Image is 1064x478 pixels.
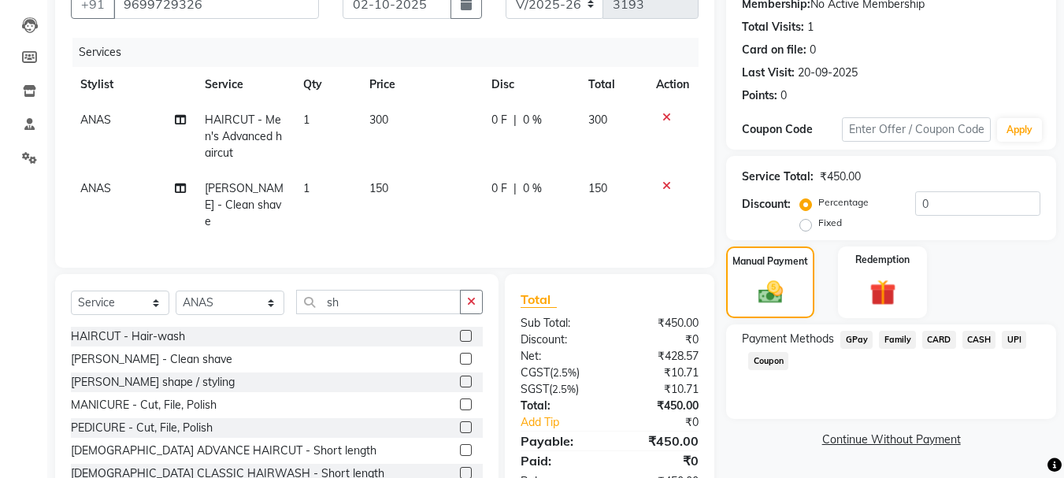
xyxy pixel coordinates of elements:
[71,374,235,391] div: [PERSON_NAME] shape / styling
[647,67,699,102] th: Action
[71,328,185,345] div: HAIRCUT - Hair-wash
[509,414,626,431] a: Add Tip
[862,276,904,309] img: _gift.svg
[71,351,232,368] div: [PERSON_NAME] - Clean shave
[513,112,517,128] span: |
[742,65,795,81] div: Last Visit:
[521,365,550,380] span: CGST
[610,332,710,348] div: ₹0
[195,67,295,102] th: Service
[509,365,610,381] div: ( )
[627,414,711,431] div: ₹0
[296,290,461,314] input: Search or Scan
[523,180,542,197] span: 0 %
[610,432,710,450] div: ₹450.00
[509,315,610,332] div: Sub Total:
[71,443,376,459] div: [DEMOGRAPHIC_DATA] ADVANCE HAIRCUT - Short length
[369,113,388,127] span: 300
[610,365,710,381] div: ₹10.71
[818,216,842,230] label: Fixed
[588,181,607,195] span: 150
[742,196,791,213] div: Discount:
[303,181,310,195] span: 1
[807,19,814,35] div: 1
[798,65,858,81] div: 20-09-2025
[742,87,777,104] div: Points:
[509,348,610,365] div: Net:
[491,180,507,197] span: 0 F
[509,432,610,450] div: Payable:
[810,42,816,58] div: 0
[742,19,804,35] div: Total Visits:
[360,67,482,102] th: Price
[610,348,710,365] div: ₹428.57
[521,291,557,308] span: Total
[855,253,910,267] label: Redemption
[303,113,310,127] span: 1
[523,112,542,128] span: 0 %
[80,113,111,127] span: ANAS
[879,331,916,349] span: Family
[513,180,517,197] span: |
[71,420,213,436] div: PEDICURE - Cut, File, Polish
[820,169,861,185] div: ₹450.00
[72,38,710,67] div: Services
[751,278,791,306] img: _cash.svg
[521,382,549,396] span: SGST
[294,67,360,102] th: Qty
[509,398,610,414] div: Total:
[997,118,1042,142] button: Apply
[842,117,991,142] input: Enter Offer / Coupon Code
[482,67,579,102] th: Disc
[80,181,111,195] span: ANAS
[780,87,787,104] div: 0
[610,381,710,398] div: ₹10.71
[610,451,710,470] div: ₹0
[840,331,873,349] span: GPay
[491,112,507,128] span: 0 F
[509,381,610,398] div: ( )
[922,331,956,349] span: CARD
[509,451,610,470] div: Paid:
[205,181,284,228] span: [PERSON_NAME] - Clean shave
[1002,331,1026,349] span: UPI
[610,315,710,332] div: ₹450.00
[742,331,834,347] span: Payment Methods
[742,121,841,138] div: Coupon Code
[962,331,996,349] span: CASH
[588,113,607,127] span: 300
[509,332,610,348] div: Discount:
[742,42,806,58] div: Card on file:
[205,113,282,160] span: HAIRCUT - Men's Advanced haircut
[729,432,1053,448] a: Continue Without Payment
[579,67,647,102] th: Total
[553,366,576,379] span: 2.5%
[71,397,217,413] div: MANICURE - Cut, File, Polish
[818,195,869,209] label: Percentage
[748,352,788,370] span: Coupon
[732,254,808,269] label: Manual Payment
[369,181,388,195] span: 150
[71,67,195,102] th: Stylist
[610,398,710,414] div: ₹450.00
[552,383,576,395] span: 2.5%
[742,169,814,185] div: Service Total:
